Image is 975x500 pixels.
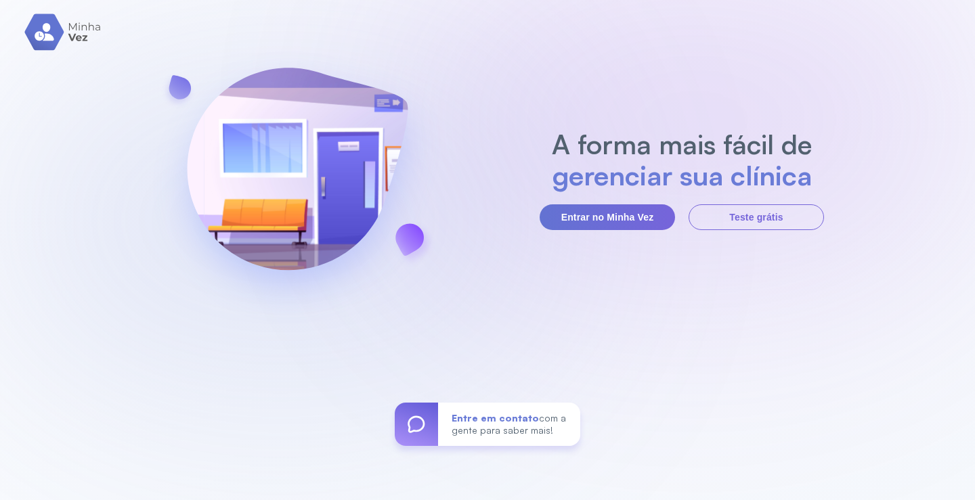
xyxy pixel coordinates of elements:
[24,14,102,51] img: logo.svg
[438,403,580,446] div: com a gente para saber mais!
[151,32,443,326] img: banner-login.svg
[395,403,580,446] a: Entre em contatocom a gente para saber mais!
[540,204,675,230] button: Entrar no Minha Vez
[545,129,819,160] h2: A forma mais fácil de
[545,160,819,191] h2: gerenciar sua clínica
[689,204,824,230] button: Teste grátis
[452,412,539,424] span: Entre em contato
